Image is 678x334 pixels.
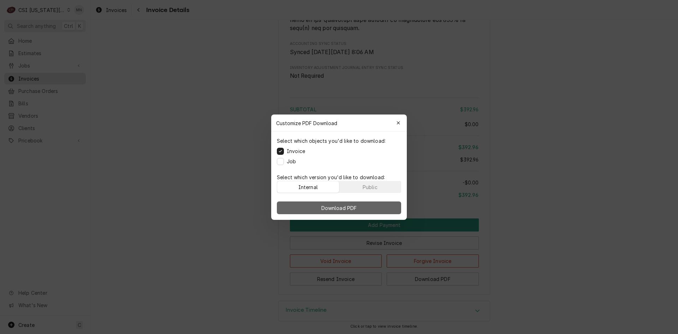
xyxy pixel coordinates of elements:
label: Invoice [287,147,305,155]
p: Select which version you'd like to download: [277,174,401,181]
div: Public [363,183,377,191]
div: Customize PDF Download [271,115,407,131]
span: Download PDF [320,204,358,211]
button: Download PDF [277,201,401,214]
p: Select which objects you'd like to download: [277,137,386,145]
label: Job [287,158,296,165]
div: Internal [298,183,318,191]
